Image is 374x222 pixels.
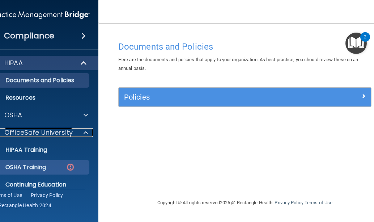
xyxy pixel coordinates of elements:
[124,91,366,103] a: Policies
[66,163,75,172] img: danger-circle.6113f641.png
[118,57,358,71] span: Here are the documents and policies that apply to your organization. As best practice, you should...
[305,200,332,205] a: Terms of Use
[31,192,63,199] a: Privacy Policy
[4,59,23,67] p: HIPAA
[249,171,365,200] iframe: Drift Widget Chat Controller
[4,111,22,120] p: OSHA
[345,33,367,54] button: Open Resource Center, 2 new notifications
[124,93,303,101] h5: Policies
[118,42,371,51] h4: Documents and Policies
[4,128,73,137] p: OfficeSafe University
[275,200,303,205] a: Privacy Policy
[4,31,54,41] h4: Compliance
[364,37,366,46] div: 2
